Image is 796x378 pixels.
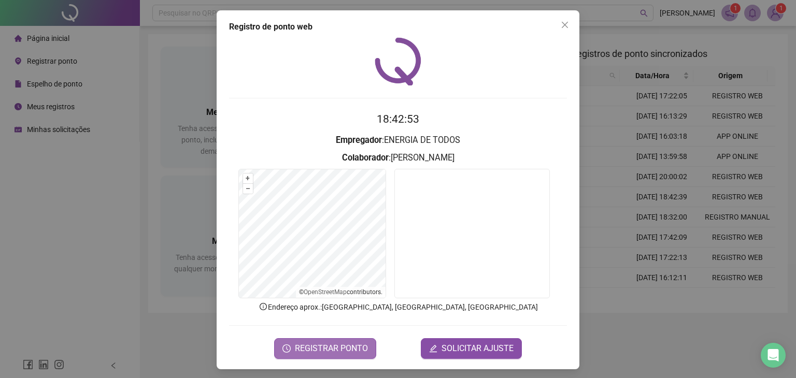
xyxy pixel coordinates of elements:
span: SOLICITAR AJUSTE [442,342,514,355]
span: edit [429,344,437,353]
button: + [243,173,253,183]
li: © contributors. [299,288,382,296]
time: 18:42:53 [377,113,419,125]
span: REGISTRAR PONTO [295,342,368,355]
h3: : ENERGIA DE TODOS [229,134,567,147]
img: QRPoint [375,37,421,85]
button: editSOLICITAR AJUSTE [421,338,522,359]
strong: Empregador [336,135,382,145]
strong: Colaborador [342,153,389,163]
span: close [561,21,569,29]
h3: : [PERSON_NAME] [229,151,567,165]
a: OpenStreetMap [304,288,347,296]
span: clock-circle [282,344,291,353]
button: Close [557,17,573,33]
span: info-circle [259,302,268,311]
button: – [243,184,253,194]
p: Endereço aprox. : [GEOGRAPHIC_DATA], [GEOGRAPHIC_DATA], [GEOGRAPHIC_DATA] [229,301,567,313]
div: Registro de ponto web [229,21,567,33]
div: Open Intercom Messenger [761,343,786,368]
button: REGISTRAR PONTO [274,338,376,359]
